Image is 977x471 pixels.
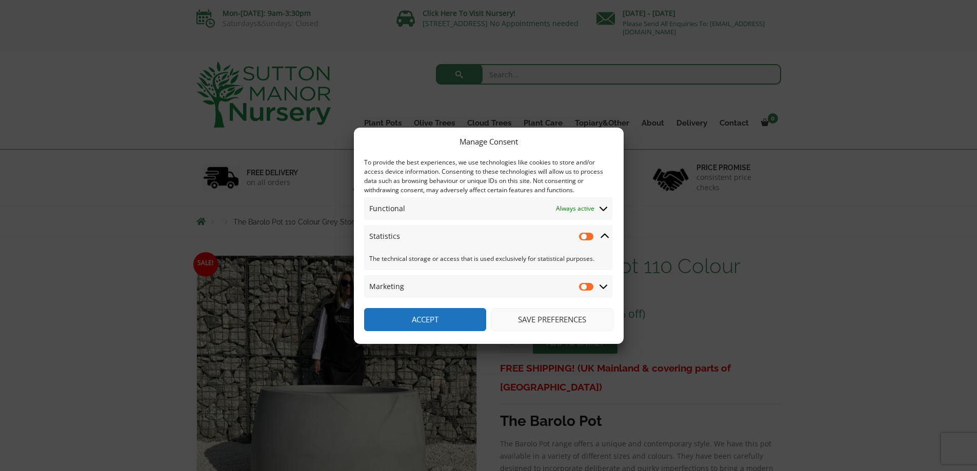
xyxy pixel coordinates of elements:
span: Marketing [369,280,404,293]
summary: Functional Always active [364,197,612,220]
span: Always active [556,202,594,215]
span: Functional [369,202,405,215]
span: The technical storage or access that is used exclusively for statistical purposes. [369,253,607,265]
button: Accept [364,308,486,331]
summary: Statistics [364,225,612,248]
div: Manage Consent [460,135,518,148]
span: Statistics [369,230,400,242]
button: Save preferences [491,308,613,331]
div: To provide the best experiences, we use technologies like cookies to store and/or access device i... [364,158,612,195]
summary: Marketing [364,275,612,298]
